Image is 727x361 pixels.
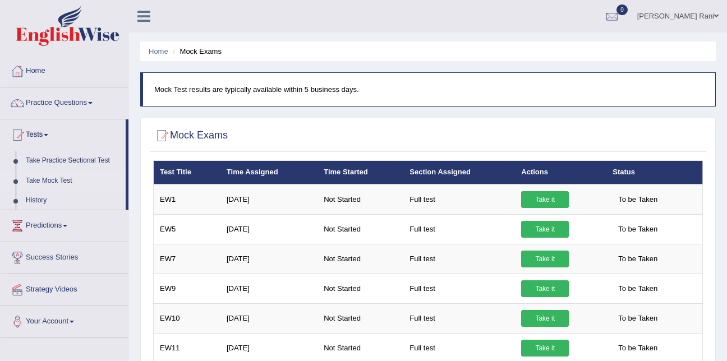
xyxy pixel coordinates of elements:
th: Time Started [318,161,403,184]
a: Home [1,55,128,84]
a: Take Practice Sectional Test [21,151,126,171]
a: Take it [521,221,569,238]
td: [DATE] [220,184,318,215]
td: Full test [403,244,515,274]
a: Strategy Videos [1,274,128,302]
td: [DATE] [220,303,318,333]
td: EW1 [154,184,220,215]
td: Not Started [318,214,403,244]
th: Time Assigned [220,161,318,184]
a: Take it [521,280,569,297]
span: To be Taken [613,280,663,297]
td: Full test [403,184,515,215]
a: Take it [521,340,569,357]
a: Predictions [1,210,128,238]
a: Take it [521,191,569,208]
th: Test Title [154,161,220,184]
td: EW9 [154,274,220,303]
td: Full test [403,274,515,303]
span: To be Taken [613,310,663,327]
td: Not Started [318,184,403,215]
a: Home [149,47,168,55]
td: Not Started [318,244,403,274]
td: Not Started [318,274,403,303]
span: To be Taken [613,191,663,208]
td: [DATE] [220,214,318,244]
td: EW7 [154,244,220,274]
h2: Mock Exams [153,127,228,144]
td: Full test [403,214,515,244]
td: Full test [403,303,515,333]
th: Actions [515,161,606,184]
p: Mock Test results are typically available within 5 business days. [154,84,704,95]
span: 0 [616,4,628,15]
a: History [21,191,126,211]
a: Take it [521,310,569,327]
li: Mock Exams [170,46,222,57]
a: Practice Questions [1,87,128,115]
span: To be Taken [613,251,663,267]
a: Take it [521,251,569,267]
span: To be Taken [613,221,663,238]
td: EW5 [154,214,220,244]
a: Take Mock Test [21,171,126,191]
a: Tests [1,119,126,147]
td: [DATE] [220,274,318,303]
td: Not Started [318,303,403,333]
th: Section Assigned [403,161,515,184]
th: Status [606,161,702,184]
td: EW10 [154,303,220,333]
span: To be Taken [613,340,663,357]
a: Your Account [1,306,128,334]
td: [DATE] [220,244,318,274]
a: Success Stories [1,242,128,270]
